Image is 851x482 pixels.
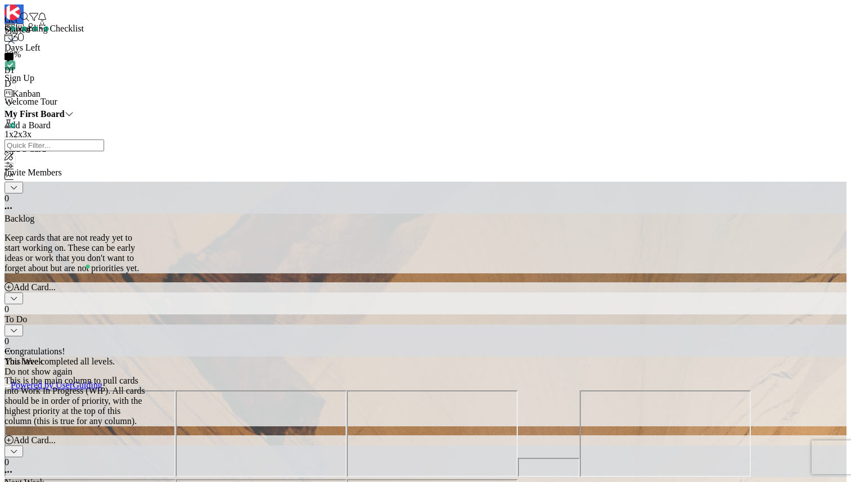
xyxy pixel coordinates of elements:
[5,178,846,367] div: checklist loading
[5,139,104,151] input: Quick Filter...
[5,63,20,79] div: DT
[5,79,846,89] div: D
[14,435,56,445] span: Add Card...
[580,390,751,477] iframe: UserGuiding Knowledge Base
[5,376,149,426] p: This is the main column to pull cards into Work In Progress (WIP). All cards should be in order o...
[5,129,14,139] span: 1x
[14,129,23,139] span: 2x
[5,43,846,53] div: Days Left
[5,357,43,366] span: This Week
[5,457,9,467] span: 0
[5,367,846,377] div: Do not show again
[12,89,41,98] span: Kanban
[5,109,65,119] b: My First Board
[23,129,32,139] span: 3x
[5,24,846,390] div: Checklist Container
